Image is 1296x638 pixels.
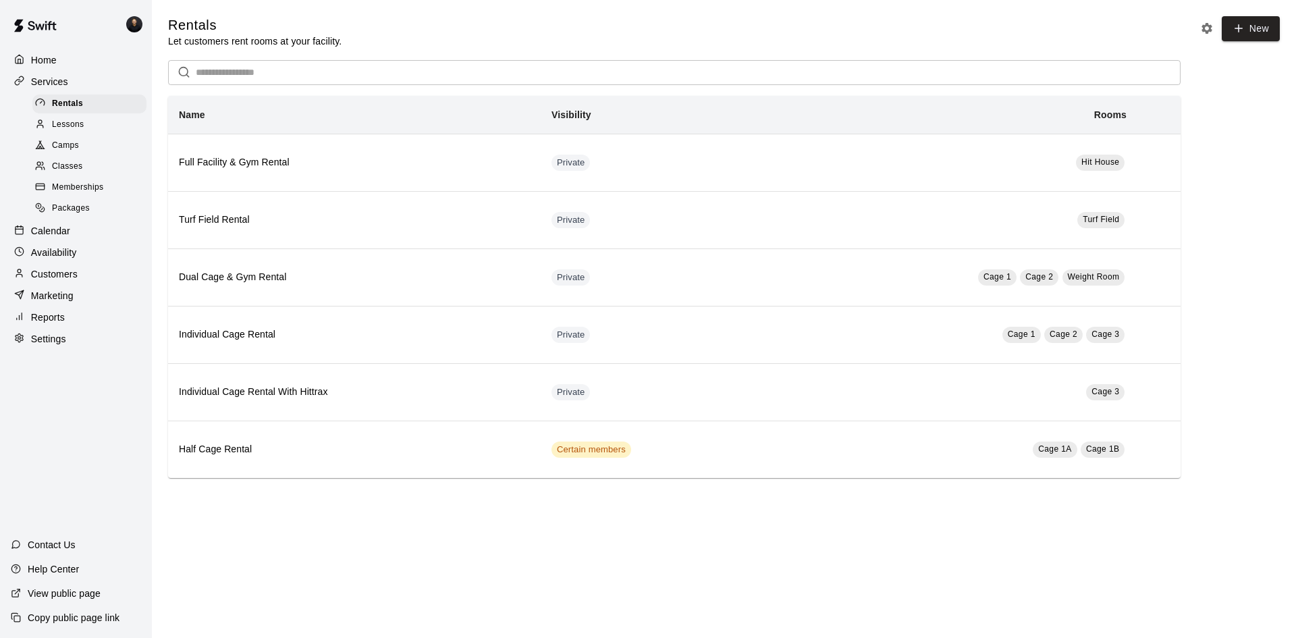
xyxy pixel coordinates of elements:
[551,157,591,169] span: Private
[52,97,83,111] span: Rentals
[31,332,66,346] p: Settings
[179,270,530,285] h6: Dual Cage & Gym Rental
[168,16,342,34] h5: Rentals
[1068,272,1120,282] span: Weight Room
[31,53,57,67] p: Home
[1081,157,1119,167] span: Hit House
[179,327,530,342] h6: Individual Cage Rental
[168,96,1181,478] table: simple table
[179,213,530,228] h6: Turf Field Rental
[32,157,152,178] a: Classes
[32,136,152,157] a: Camps
[31,246,77,259] p: Availability
[52,181,103,194] span: Memberships
[1091,329,1119,339] span: Cage 3
[31,311,65,324] p: Reports
[32,199,146,218] div: Packages
[32,198,152,219] a: Packages
[32,114,152,135] a: Lessons
[551,327,591,343] div: This service is hidden, and can only be accessed via a direct link
[11,50,141,70] a: Home
[31,267,78,281] p: Customers
[551,269,591,286] div: This service is hidden, and can only be accessed via a direct link
[31,289,74,302] p: Marketing
[32,93,152,114] a: Rentals
[31,224,70,238] p: Calendar
[126,16,142,32] img: Gregory Lewandoski
[28,538,76,552] p: Contact Us
[32,136,146,155] div: Camps
[1050,329,1077,339] span: Cage 2
[1008,329,1035,339] span: Cage 1
[179,109,205,120] b: Name
[551,384,591,400] div: This service is hidden, and can only be accessed via a direct link
[28,611,119,624] p: Copy public page link
[551,386,591,399] span: Private
[551,329,591,342] span: Private
[551,444,631,456] span: Certain members
[1086,444,1120,454] span: Cage 1B
[1038,444,1072,454] span: Cage 1A
[179,155,530,170] h6: Full Facility & Gym Rental
[52,118,84,132] span: Lessons
[179,442,530,457] h6: Half Cage Rental
[124,11,152,38] div: Gregory Lewandoski
[1083,215,1119,224] span: Turf Field
[11,307,141,327] a: Reports
[11,286,141,306] a: Marketing
[52,202,90,215] span: Packages
[28,587,101,600] p: View public page
[52,139,79,153] span: Camps
[551,271,591,284] span: Private
[28,562,79,576] p: Help Center
[1094,109,1127,120] b: Rooms
[11,242,141,263] a: Availability
[32,157,146,176] div: Classes
[551,214,591,227] span: Private
[11,72,141,92] a: Services
[551,442,631,458] div: This service is visible to only customers with certain memberships. Check the service pricing for...
[31,75,68,88] p: Services
[983,272,1011,282] span: Cage 1
[32,115,146,134] div: Lessons
[11,329,141,349] a: Settings
[179,385,530,400] h6: Individual Cage Rental With Hittrax
[32,178,152,198] a: Memberships
[551,109,591,120] b: Visibility
[551,155,591,171] div: This service is hidden, and can only be accessed via a direct link
[168,34,342,48] p: Let customers rent rooms at your facility.
[32,95,146,113] div: Rentals
[52,160,82,174] span: Classes
[1025,272,1053,282] span: Cage 2
[551,212,591,228] div: This service is hidden, and can only be accessed via a direct link
[1222,16,1280,41] a: New
[32,178,146,197] div: Memberships
[1091,387,1119,396] span: Cage 3
[11,221,141,241] a: Calendar
[11,264,141,284] a: Customers
[1197,18,1217,38] button: Rental settings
